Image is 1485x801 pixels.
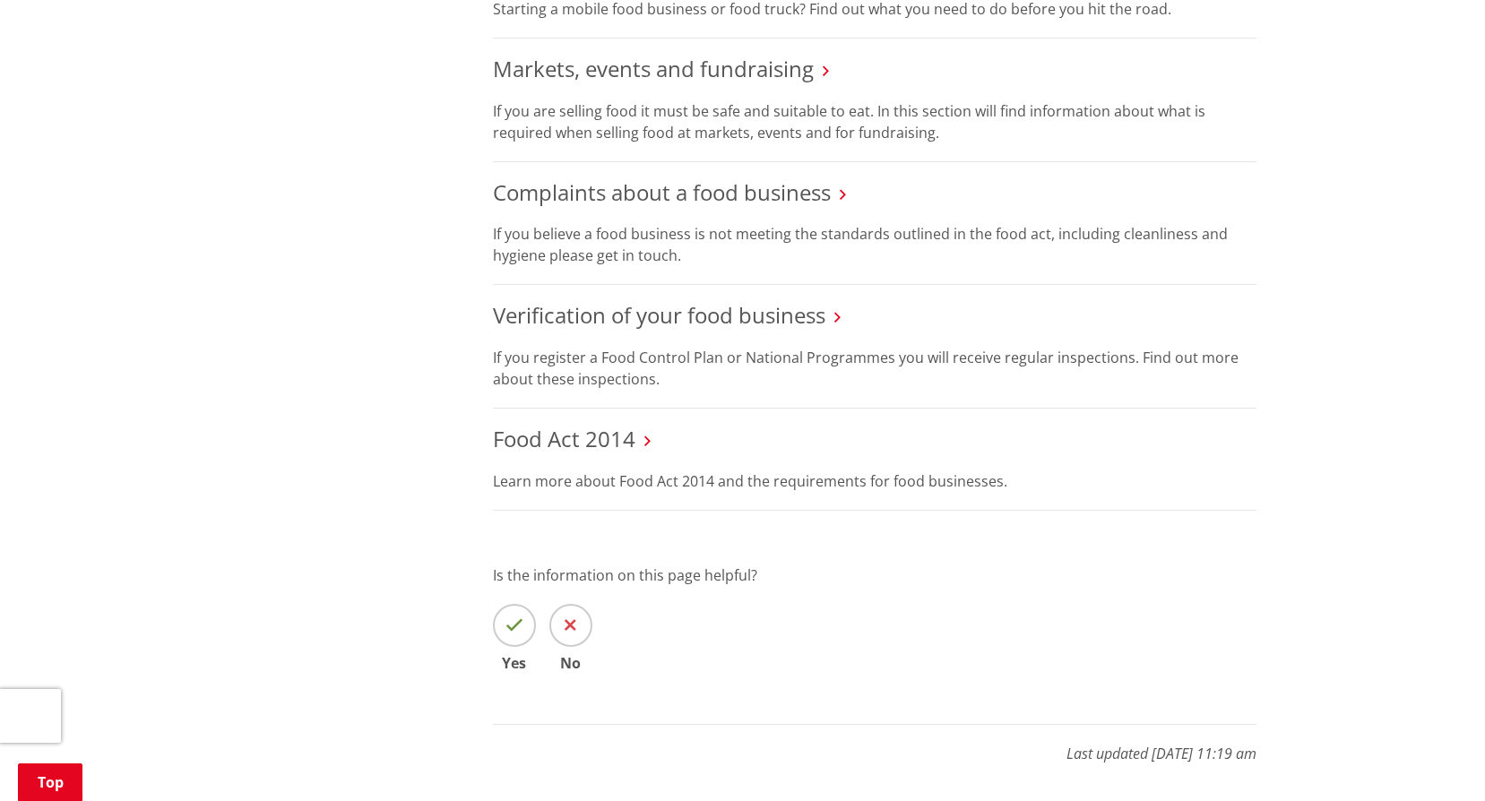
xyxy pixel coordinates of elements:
[493,656,536,670] span: Yes
[493,424,635,453] a: Food Act 2014
[493,100,1256,143] p: If you are selling food it must be safe and suitable to eat. In this section will find informatio...
[493,470,1256,492] p: Learn more about Food Act 2014 and the requirements for food businesses.
[549,656,592,670] span: No
[493,300,825,330] a: Verification of your food business
[493,54,814,83] a: Markets, events and fundraising
[493,724,1256,764] p: Last updated [DATE] 11:19 am
[493,347,1256,390] p: If you register a Food Control Plan or National Programmes you will receive regular inspections. ...
[493,223,1256,266] p: If you believe a food business is not meeting the standards outlined in the food act, including c...
[18,763,82,801] a: Top
[493,177,831,207] a: Complaints about a food business
[493,564,1256,586] p: Is the information on this page helpful?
